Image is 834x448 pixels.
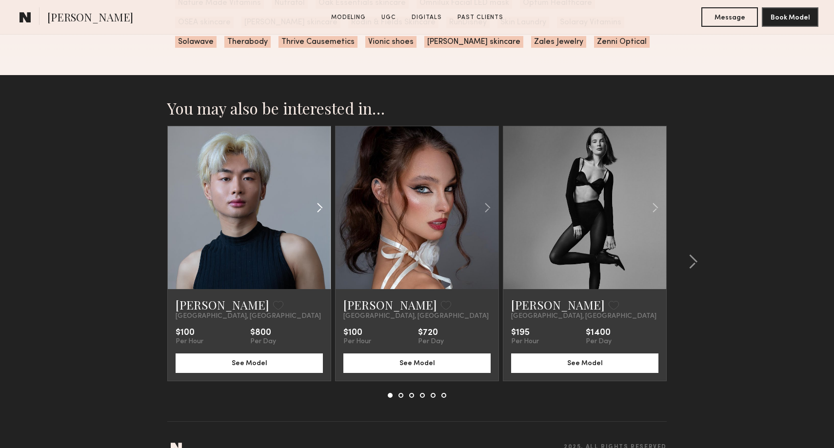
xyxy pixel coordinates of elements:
a: See Model [343,358,491,367]
div: Per Hour [176,338,203,346]
a: See Model [176,358,323,367]
a: [PERSON_NAME] [176,297,269,312]
button: See Model [343,353,491,373]
h2: You may also be interested in… [167,98,667,118]
div: $1400 [586,328,612,338]
div: Per Day [586,338,612,346]
div: $800 [250,328,276,338]
div: Per Day [250,338,276,346]
span: [GEOGRAPHIC_DATA], [GEOGRAPHIC_DATA] [176,312,321,320]
a: [PERSON_NAME] [343,297,437,312]
span: Therabody [224,36,271,48]
a: Book Model [762,13,818,21]
span: Vionic shoes [365,36,417,48]
span: [GEOGRAPHIC_DATA], [GEOGRAPHIC_DATA] [343,312,489,320]
div: $195 [511,328,539,338]
button: See Model [176,353,323,373]
span: Zales Jewelry [531,36,586,48]
div: Per Hour [343,338,371,346]
a: See Model [511,358,658,367]
span: Zenni Optical [594,36,650,48]
button: Message [701,7,758,27]
div: $720 [418,328,444,338]
a: Past Clients [454,13,507,22]
a: Digitals [408,13,446,22]
button: See Model [511,353,658,373]
span: Solawave [175,36,217,48]
div: Per Day [418,338,444,346]
div: $100 [343,328,371,338]
span: [PERSON_NAME] skincare [424,36,523,48]
span: [GEOGRAPHIC_DATA], [GEOGRAPHIC_DATA] [511,312,656,320]
div: $100 [176,328,203,338]
a: UGC [377,13,400,22]
button: Book Model [762,7,818,27]
a: [PERSON_NAME] [511,297,605,312]
a: Modeling [327,13,370,22]
span: [PERSON_NAME] [47,10,133,27]
span: Thrive Causemetics [278,36,357,48]
div: Per Hour [511,338,539,346]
